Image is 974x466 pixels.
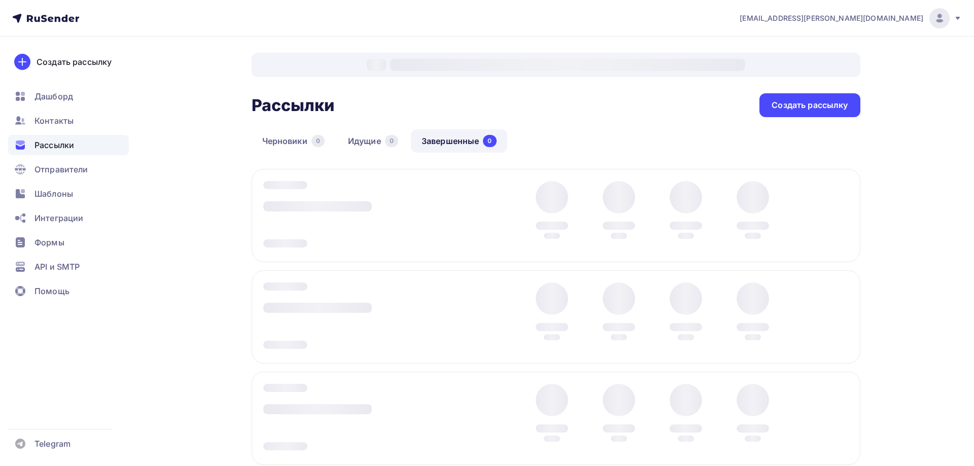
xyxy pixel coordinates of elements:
[252,95,335,116] h2: Рассылки
[34,261,80,273] span: API и SMTP
[740,13,923,23] span: [EMAIL_ADDRESS][PERSON_NAME][DOMAIN_NAME]
[385,135,398,147] div: 0
[8,111,129,131] a: Контакты
[34,139,74,151] span: Рассылки
[34,90,73,102] span: Дашборд
[34,285,69,297] span: Помощь
[34,212,83,224] span: Интеграции
[37,56,112,68] div: Создать рассылку
[8,135,129,155] a: Рассылки
[34,438,71,450] span: Telegram
[8,86,129,106] a: Дашборд
[34,115,74,127] span: Контакты
[8,232,129,253] a: Формы
[311,135,325,147] div: 0
[252,129,335,153] a: Черновики0
[772,99,848,111] div: Создать рассылку
[34,236,64,248] span: Формы
[740,8,962,28] a: [EMAIL_ADDRESS][PERSON_NAME][DOMAIN_NAME]
[34,163,88,175] span: Отправители
[8,184,129,204] a: Шаблоны
[411,129,507,153] a: Завершенные0
[337,129,409,153] a: Идущие0
[8,159,129,180] a: Отправители
[34,188,73,200] span: Шаблоны
[483,135,496,147] div: 0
